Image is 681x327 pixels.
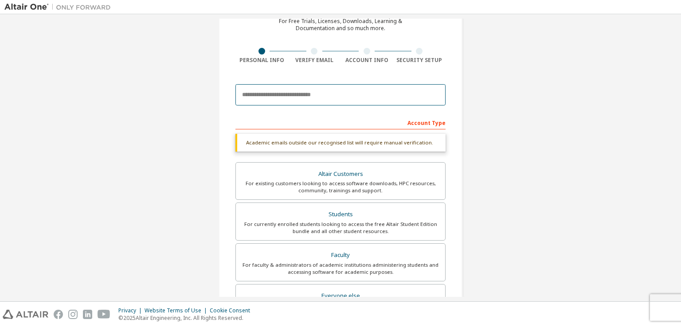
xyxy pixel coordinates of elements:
[235,115,446,129] div: Account Type
[54,310,63,319] img: facebook.svg
[210,307,255,314] div: Cookie Consent
[68,310,78,319] img: instagram.svg
[241,221,440,235] div: For currently enrolled students looking to access the free Altair Student Edition bundle and all ...
[145,307,210,314] div: Website Terms of Use
[241,261,440,276] div: For faculty & administrators of academic institutions administering students and accessing softwa...
[288,57,341,64] div: Verify Email
[279,18,402,32] div: For Free Trials, Licenses, Downloads, Learning & Documentation and so much more.
[98,310,110,319] img: youtube.svg
[241,290,440,302] div: Everyone else
[340,57,393,64] div: Account Info
[241,208,440,221] div: Students
[241,249,440,261] div: Faculty
[118,307,145,314] div: Privacy
[393,57,446,64] div: Security Setup
[235,134,446,152] div: Academic emails outside our recognised list will require manual verification.
[241,168,440,180] div: Altair Customers
[3,310,48,319] img: altair_logo.svg
[235,57,288,64] div: Personal Info
[241,180,440,194] div: For existing customers looking to access software downloads, HPC resources, community, trainings ...
[4,3,115,12] img: Altair One
[83,310,92,319] img: linkedin.svg
[118,314,255,322] p: © 2025 Altair Engineering, Inc. All Rights Reserved.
